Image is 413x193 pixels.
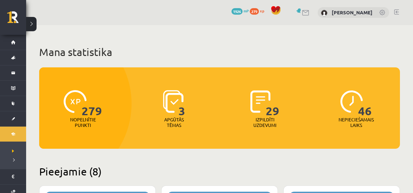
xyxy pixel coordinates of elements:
[179,90,185,117] span: 3
[260,8,264,13] span: xp
[64,90,87,113] img: icon-xp-0682a9bc20223a9ccc6f5883a126b849a74cddfe5390d2b41b4391c66f2066e7.svg
[340,90,363,113] img: icon-clock-7be60019b62300814b6bd22b8e044499b485619524d84068768e800edab66f18.svg
[231,8,249,13] a: 1926 mP
[250,8,267,13] a: 279 xp
[244,8,249,13] span: mP
[231,8,243,15] span: 1926
[163,90,183,113] img: icon-learned-topics-4a711ccc23c960034f471b6e78daf4a3bad4a20eaf4de84257b87e66633f6470.svg
[250,8,259,15] span: 279
[358,90,372,117] span: 46
[161,117,187,128] p: Apgūtās tēmas
[266,90,279,117] span: 29
[82,90,102,117] span: 279
[252,117,278,128] p: Izpildīti uzdevumi
[250,90,271,113] img: icon-completed-tasks-ad58ae20a441b2904462921112bc710f1caf180af7a3daa7317a5a94f2d26646.svg
[7,11,26,28] a: Rīgas 1. Tālmācības vidusskola
[39,46,400,59] h1: Mana statistika
[321,10,327,16] img: Daniela Fedukoviča
[70,117,96,128] p: Nopelnītie punkti
[39,165,400,178] h2: Pieejamie (8)
[332,9,373,16] a: [PERSON_NAME]
[339,117,374,128] p: Nepieciešamais laiks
